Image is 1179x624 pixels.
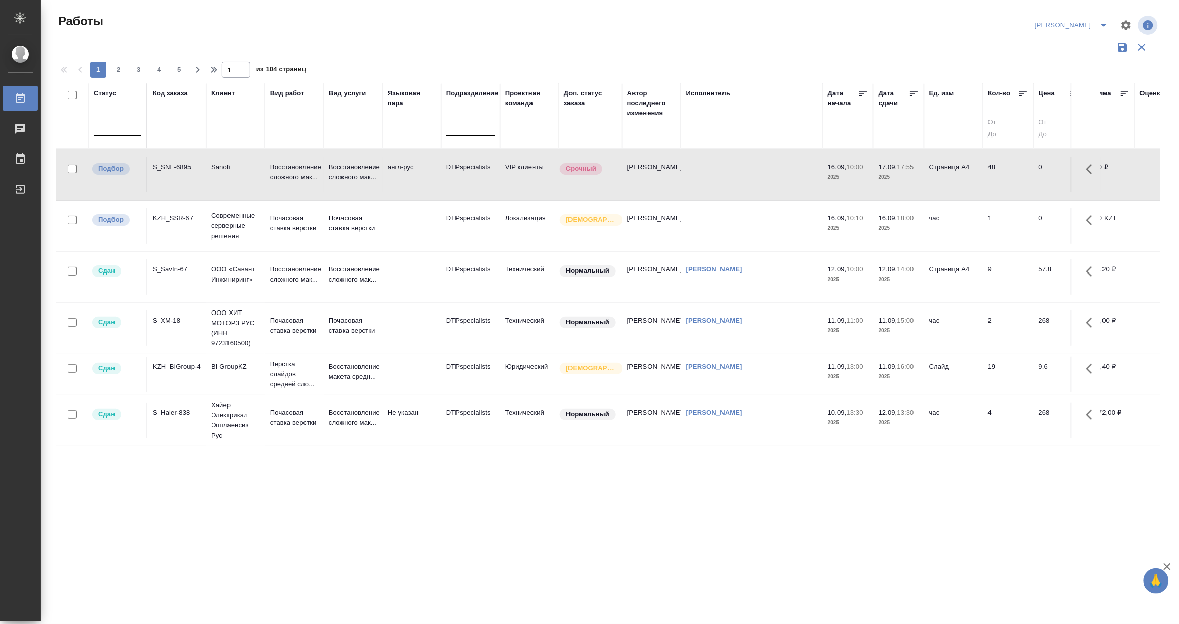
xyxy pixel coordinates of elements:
[879,265,897,273] p: 12.09,
[627,88,676,119] div: Автор последнего изменения
[1034,403,1084,438] td: 268
[879,275,919,285] p: 2025
[1132,37,1152,57] button: Сбросить фильтры
[847,317,863,324] p: 11:00
[211,400,260,441] p: Хайер Электрикал Эпплаенсиз Рус
[131,65,147,75] span: 3
[566,215,617,225] p: [DEMOGRAPHIC_DATA]
[1084,403,1135,438] td: 1 072,00 ₽
[256,63,306,78] span: из 104 страниц
[91,162,141,176] div: Можно подбирать исполнителей
[1140,88,1164,98] div: Оценка
[211,264,260,285] p: ООО «Савант Инжиниринг»
[270,408,319,428] p: Почасовая ставка верстки
[1148,570,1165,592] span: 🙏
[1080,403,1105,427] button: Здесь прячутся важные кнопки
[828,88,858,108] div: Дата начала
[441,310,500,346] td: DTPspecialists
[1080,357,1105,381] button: Здесь прячутся важные кнопки
[828,317,847,324] p: 11.09,
[988,88,1011,98] div: Кол-во
[153,162,201,172] div: S_SNF-6895
[828,372,868,382] p: 2025
[1039,129,1079,141] input: До
[270,162,319,182] p: Восстановление сложного мак...
[983,310,1034,346] td: 2
[153,316,201,326] div: S_XM-18
[98,266,115,276] p: Сдан
[686,363,742,370] a: [PERSON_NAME]
[988,129,1029,141] input: До
[98,164,124,174] p: Подбор
[446,88,499,98] div: Подразделение
[500,208,559,244] td: Локализация
[1138,16,1160,35] span: Посмотреть информацию
[924,310,983,346] td: час
[897,265,914,273] p: 14:00
[1084,310,1135,346] td: 536,00 ₽
[270,359,319,389] p: Верстка слайдов средней сло...
[1144,568,1169,594] button: 🙏
[622,403,681,438] td: [PERSON_NAME]
[847,214,863,222] p: 10:10
[828,223,868,233] p: 2025
[879,326,919,336] p: 2025
[1032,17,1114,33] div: split button
[983,259,1034,295] td: 9
[211,162,260,172] p: Sanofi
[847,363,863,370] p: 13:00
[566,266,610,276] p: Нормальный
[329,362,377,382] p: Восстановление макета средн...
[828,363,847,370] p: 11.09,
[500,357,559,392] td: Юридический
[879,363,897,370] p: 11.09,
[505,88,554,108] div: Проектная команда
[383,403,441,438] td: Не указан
[1084,357,1135,392] td: 182,40 ₽
[1084,157,1135,192] td: 0,00 ₽
[211,362,260,372] p: BI GroupKZ
[622,208,681,244] td: [PERSON_NAME]
[929,88,954,98] div: Ед. изм
[91,408,141,421] div: Менеджер проверил работу исполнителя, передает ее на следующий этап
[153,264,201,275] div: S_SavIn-67
[98,409,115,419] p: Сдан
[879,223,919,233] p: 2025
[153,362,201,372] div: KZH_BIGroup-4
[98,215,124,225] p: Подбор
[441,259,500,295] td: DTPspecialists
[270,264,319,285] p: Восстановление сложного мак...
[1034,208,1084,244] td: 0
[211,88,235,98] div: Клиент
[983,357,1034,392] td: 19
[686,88,731,98] div: Исполнитель
[828,409,847,416] p: 10.09,
[153,213,201,223] div: KZH_SSR-67
[983,157,1034,192] td: 48
[924,357,983,392] td: Слайд
[329,316,377,336] p: Почасовая ставка верстки
[91,362,141,375] div: Менеджер проверил работу исполнителя, передает ее на следующий этап
[388,88,436,108] div: Языковая пара
[500,259,559,295] td: Технический
[879,88,909,108] div: Дата сдачи
[847,265,863,273] p: 10:00
[566,317,610,327] p: Нормальный
[329,162,377,182] p: Восстановление сложного мак...
[1039,88,1055,98] div: Цена
[897,409,914,416] p: 13:30
[98,363,115,373] p: Сдан
[98,317,115,327] p: Сдан
[879,418,919,428] p: 2025
[1080,310,1105,335] button: Здесь прячутся важные кнопки
[828,326,868,336] p: 2025
[91,316,141,329] div: Менеджер проверил работу исполнителя, передает ее на следующий этап
[211,308,260,348] p: ООО ХИТ МОТОРЗ РУС (ИНН 9723160500)
[153,88,188,98] div: Код заказа
[622,310,681,346] td: [PERSON_NAME]
[151,62,167,78] button: 4
[828,163,847,171] p: 16.09,
[897,363,914,370] p: 16:00
[1084,259,1135,295] td: 520,20 ₽
[270,88,305,98] div: Вид работ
